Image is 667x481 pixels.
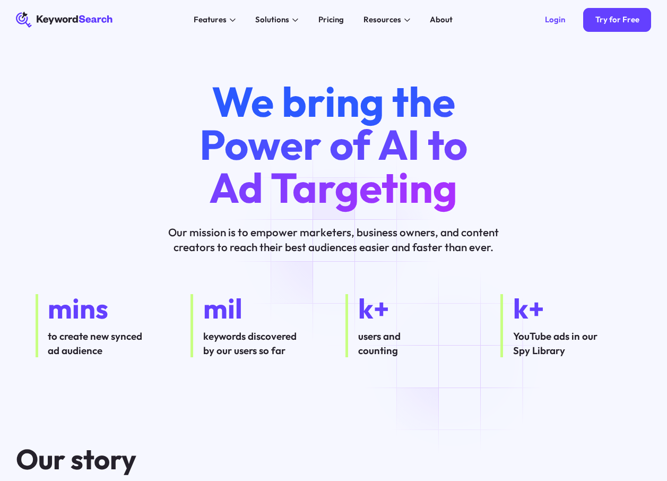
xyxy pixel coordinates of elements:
div: YouTube ads in our Spy Library [513,329,631,357]
div: mins [48,294,166,324]
div: k+ [358,294,477,324]
div: Login [545,15,565,25]
div: Solutions [255,14,289,25]
div: Resources [363,14,401,25]
div: Try for Free [595,15,639,25]
h3: Our story [16,445,453,475]
div: to create new synced ad audience [48,329,166,357]
div: Pricing [318,14,344,25]
div: users and counting [358,329,477,357]
a: Pricing [312,12,349,28]
a: About [424,12,458,28]
div: mil [203,294,322,324]
a: Login [533,8,577,32]
div: About [430,14,453,25]
div: keywords discovered by our users so far [203,329,322,357]
p: Our mission is to empower marketers, business owners, and content creators to reach their best au... [154,225,512,254]
div: k+ [513,294,631,324]
span: We bring the Power of AI to Ad Targeting [200,75,467,213]
div: Features [194,14,227,25]
a: Try for Free [583,8,651,32]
